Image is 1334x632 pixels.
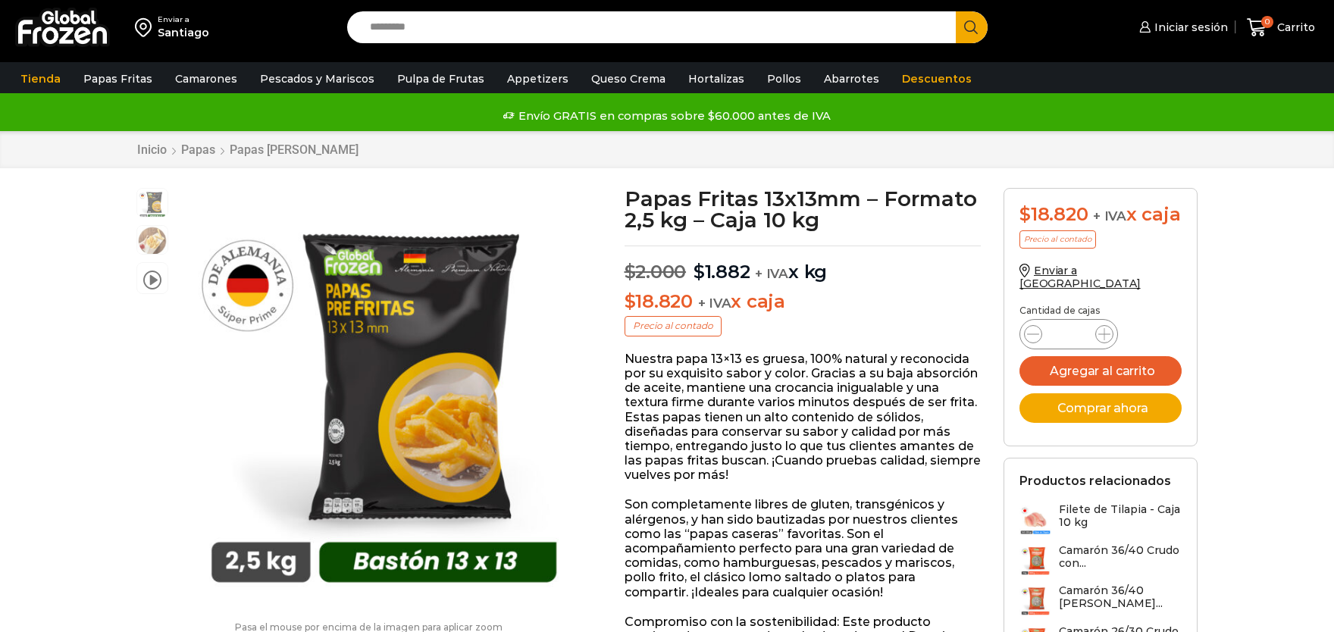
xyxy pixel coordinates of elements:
bdi: 18.820 [1019,203,1088,225]
p: Son completamente libres de gluten, transgénicos y alérgenos, y han sido bautizadas por nuestros ... [625,497,982,599]
span: $ [1019,203,1031,225]
bdi: 18.820 [625,290,693,312]
img: address-field-icon.svg [135,14,158,40]
h3: Camarón 36/40 Crudo con... [1059,544,1182,570]
div: Santiago [158,25,209,40]
span: Iniciar sesión [1151,20,1228,35]
span: $ [625,290,636,312]
bdi: 2.000 [625,261,687,283]
a: Papas [180,142,216,157]
button: Search button [956,11,988,43]
h1: Papas Fritas 13x13mm – Formato 2,5 kg – Caja 10 kg [625,188,982,230]
h3: Camarón 36/40 [PERSON_NAME]... [1059,584,1182,610]
a: Papas Fritas [76,64,160,93]
a: Papas [PERSON_NAME] [229,142,359,157]
p: Precio al contado [625,316,722,336]
a: Tienda [13,64,68,93]
a: Camarón 36/40 [PERSON_NAME]... [1019,584,1182,617]
a: Enviar a [GEOGRAPHIC_DATA] [1019,264,1141,290]
span: + IVA [755,266,788,281]
span: Carrito [1273,20,1315,35]
span: $ [694,261,705,283]
p: x kg [625,246,982,283]
a: Inicio [136,142,168,157]
div: x caja [1019,204,1182,226]
a: Abarrotes [816,64,887,93]
p: x caja [625,291,982,313]
h3: Filete de Tilapia - Caja 10 kg [1059,503,1182,529]
a: Camarón 36/40 Crudo con... [1019,544,1182,577]
nav: Breadcrumb [136,142,359,157]
span: $ [625,261,636,283]
a: Pescados y Mariscos [252,64,382,93]
a: Queso Crema [584,64,673,93]
input: Product quantity [1054,324,1083,345]
span: 0 [1261,16,1273,28]
a: Camarones [168,64,245,93]
span: + IVA [698,296,731,311]
a: Iniciar sesión [1135,12,1228,42]
a: 0 Carrito [1243,10,1319,45]
a: Pulpa de Frutas [390,64,492,93]
p: Cantidad de cajas [1019,305,1182,316]
p: Nuestra papa 13×13 es gruesa, 100% natural y reconocida por su exquisito sabor y color. Gracias a... [625,352,982,483]
button: Agregar al carrito [1019,356,1182,386]
a: Hortalizas [681,64,752,93]
p: Precio al contado [1019,230,1096,249]
a: Pollos [759,64,809,93]
a: Appetizers [499,64,576,93]
span: + IVA [1093,208,1126,224]
h2: Productos relacionados [1019,474,1171,488]
span: 13-x-13-2kg [137,189,168,219]
button: Comprar ahora [1019,393,1182,423]
bdi: 1.882 [694,261,750,283]
a: Descuentos [894,64,979,93]
a: Filete de Tilapia - Caja 10 kg [1019,503,1182,536]
span: 13×13 [137,226,168,256]
div: Enviar a [158,14,209,25]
